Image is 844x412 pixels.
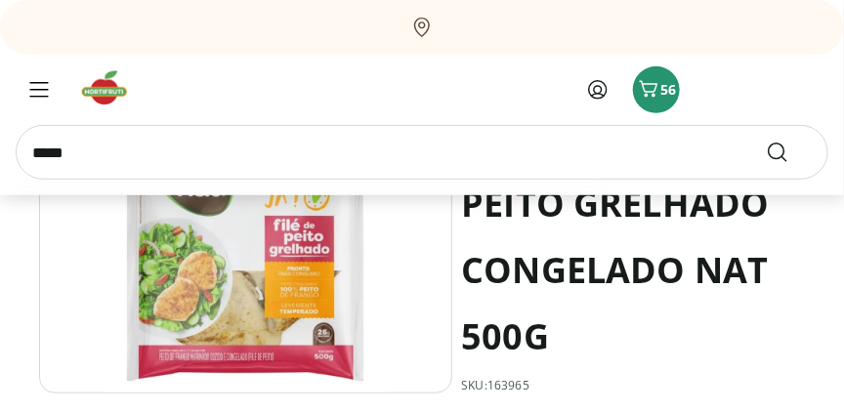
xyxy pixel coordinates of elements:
[660,80,676,99] span: 56
[39,104,452,393] img: Filé de Peito Grelhado Congelado Nat 500g
[633,66,680,113] button: Carrinho
[16,125,828,180] input: search
[461,378,529,393] p: SKU: 163965
[766,141,813,164] button: Submit Search
[461,104,805,370] h1: FILE PEITO GRELHADO CONGELADO NAT 500G
[78,68,144,107] img: Hortifruti
[16,66,63,113] button: Menu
